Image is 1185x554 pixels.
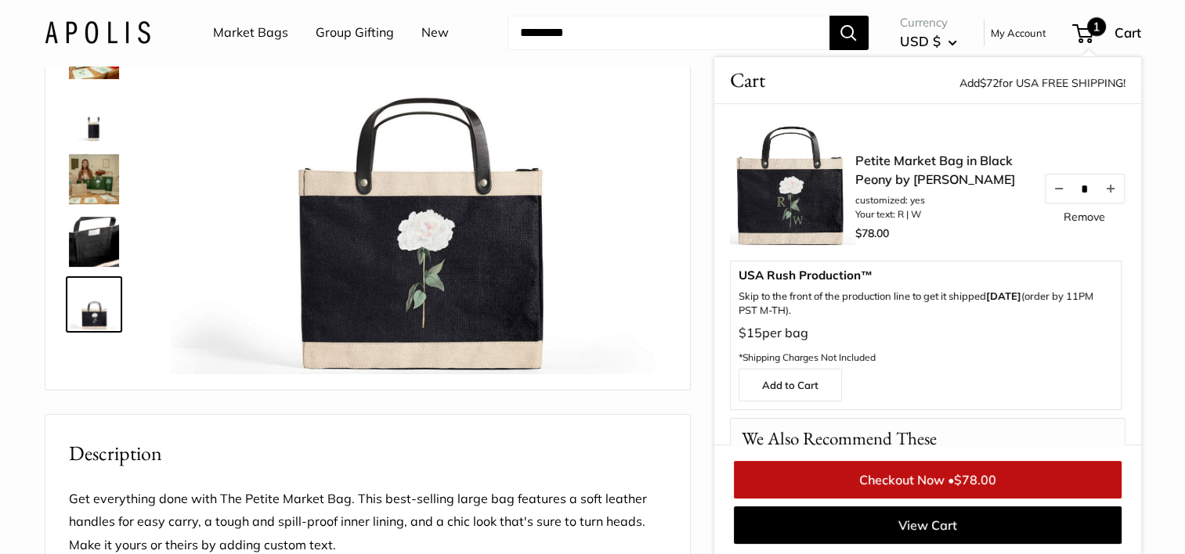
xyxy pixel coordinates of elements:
[69,217,119,267] img: Petite Market Bag in Black Peony by Amy Logsdon
[900,12,957,34] span: Currency
[1071,182,1096,195] input: Quantity
[316,21,394,45] a: Group Gifting
[991,23,1046,42] a: My Account
[1087,17,1106,36] span: 1
[734,461,1122,498] a: Checkout Now •$78.00
[508,16,829,50] input: Search...
[1045,174,1071,203] button: Decrease quantity by 1
[855,193,1028,207] li: customized: yes
[66,214,122,270] a: Petite Market Bag in Black Peony by Amy Logsdon
[731,418,948,458] p: We Also Recommend These
[739,351,876,363] span: *Shipping Charges Not Included
[829,16,869,50] button: Search
[66,276,122,333] a: Petite Market Bag in Black Peony by Amy Logsdon
[959,76,1125,90] span: Add for USA FREE SHIPPING!
[900,33,941,49] span: USD $
[421,21,449,45] a: New
[730,120,855,245] img: Petite Market Bag in Black Peony by Amy Logsdon
[739,269,1113,282] span: USA Rush Production™
[1096,174,1123,203] button: Increase quantity by 1
[980,76,999,90] span: $72
[954,472,996,487] span: $78.00
[730,65,765,95] span: Cart
[66,151,122,207] a: Petite Market Bag in Black Peony by Amy Logsdon
[45,21,150,44] img: Apolis
[986,290,1021,302] b: [DATE]
[69,279,119,329] img: Petite Market Bag in Black Peony by Amy Logsdon
[69,92,119,142] img: Petite Market Bag in Black Peony by Amy Logsdon
[13,495,168,541] iframe: Sign Up via Text for Offers
[739,368,842,401] a: Add to Cart
[855,151,1028,189] a: Petite Market Bag in Black Peony by [PERSON_NAME]
[69,154,119,204] img: Petite Market Bag in Black Peony by Amy Logsdon
[66,88,122,145] a: Petite Market Bag in Black Peony by Amy Logsdon
[1115,24,1141,41] span: Cart
[734,506,1122,544] a: View Cart
[739,325,762,340] span: $15
[855,226,889,240] span: $78.00
[1064,211,1105,222] a: Remove
[855,207,1028,221] li: Your text: R | W
[69,438,667,469] h2: Description
[900,29,957,54] button: USD $
[739,290,1113,318] p: Skip to the front of the production line to get it shipped (order by 11PM PST M-TH).
[739,322,1113,369] p: per bag
[213,21,288,45] a: Market Bags
[1074,20,1141,45] a: 1 Cart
